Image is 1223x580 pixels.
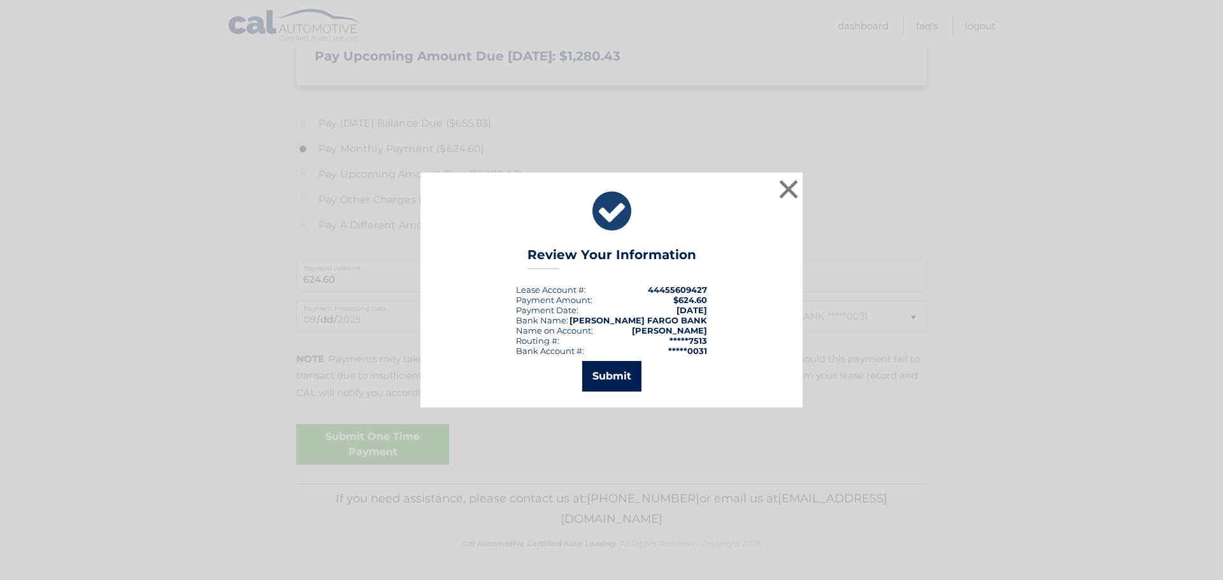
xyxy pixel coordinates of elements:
strong: 44455609427 [648,285,707,295]
h3: Review Your Information [527,247,696,269]
strong: [PERSON_NAME] [632,325,707,336]
strong: [PERSON_NAME] FARGO BANK [569,315,707,325]
button: Submit [582,361,641,392]
div: Lease Account #: [516,285,586,295]
div: Routing #: [516,336,559,346]
span: $624.60 [673,295,707,305]
div: Payment Amount: [516,295,592,305]
div: Bank Name: [516,315,568,325]
span: [DATE] [676,305,707,315]
button: × [776,176,801,202]
div: Bank Account #: [516,346,584,356]
span: Payment Date [516,305,576,315]
div: Name on Account: [516,325,593,336]
div: : [516,305,578,315]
